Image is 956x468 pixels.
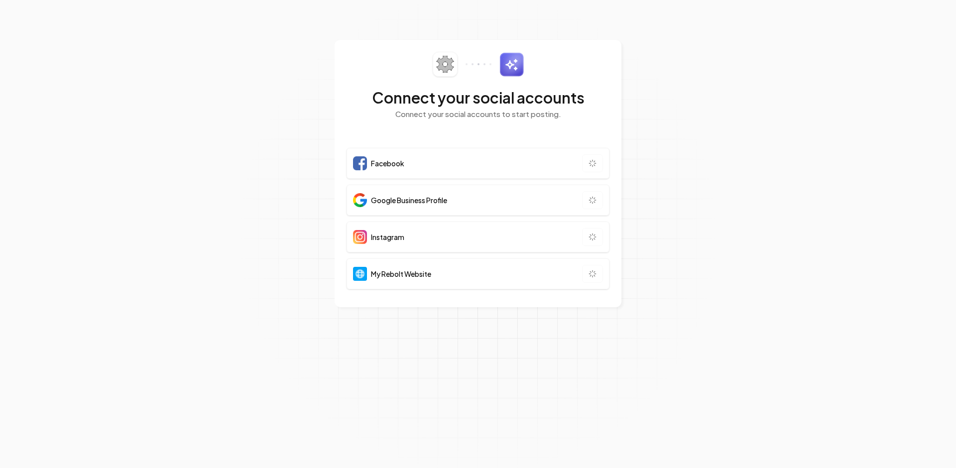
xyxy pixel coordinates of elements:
span: My Rebolt Website [371,269,431,279]
span: Facebook [371,158,404,168]
p: Connect your social accounts to start posting. [347,109,609,120]
h2: Connect your social accounts [347,89,609,107]
img: Facebook [353,156,367,170]
img: Website [353,267,367,281]
img: connector-dots.svg [466,63,491,65]
span: Google Business Profile [371,195,447,205]
span: Instagram [371,232,404,242]
img: Instagram [353,230,367,244]
img: Google [353,193,367,207]
img: sparkles.svg [499,52,524,77]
